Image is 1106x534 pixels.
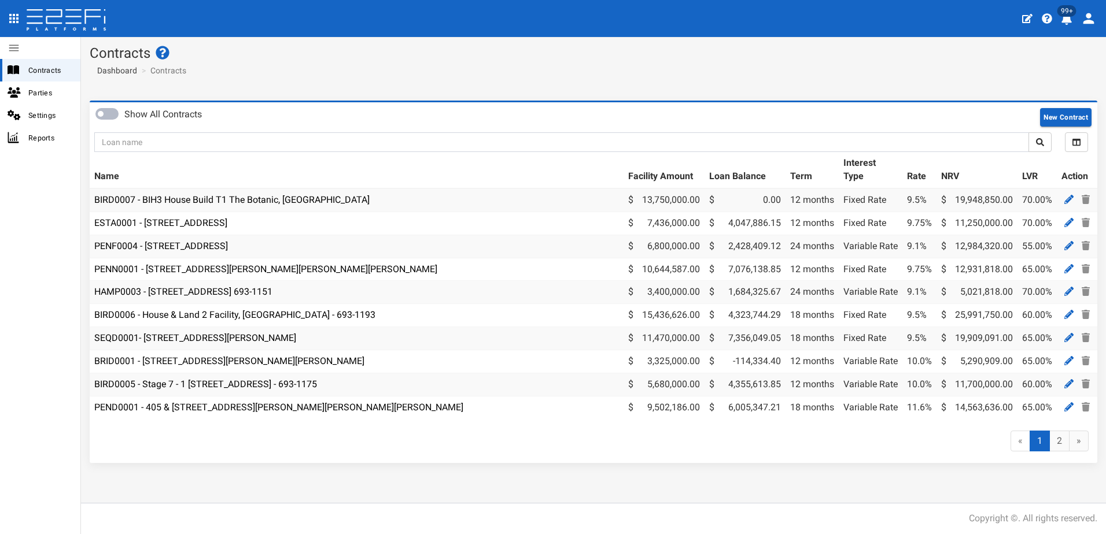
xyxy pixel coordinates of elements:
th: Interest Type [839,152,902,188]
td: 10.0% [902,350,937,373]
td: 12,984,320.00 [937,235,1017,258]
td: 5,680,000.00 [624,373,705,396]
a: SEQD0001- [STREET_ADDRESS][PERSON_NAME] [94,332,296,343]
a: Delete Contract [1079,192,1093,207]
span: Settings [28,109,71,122]
td: 10.0% [902,373,937,396]
span: Parties [28,86,71,99]
td: 9.1% [902,235,937,258]
span: Contracts [28,64,71,77]
td: 65.00% [1017,350,1057,373]
span: 1 [1030,431,1050,452]
a: Delete Contract [1079,262,1093,276]
td: 9.75% [902,212,937,235]
a: Delete Contract [1079,354,1093,368]
td: 10,644,587.00 [624,258,705,281]
td: 55.00% [1017,235,1057,258]
td: 11,470,000.00 [624,327,705,350]
td: 4,355,613.85 [705,373,786,396]
td: Variable Rate [839,373,902,396]
td: Fixed Rate [839,327,902,350]
th: LVR [1017,152,1057,188]
td: 18 months [786,304,839,327]
a: PENN0001 - [STREET_ADDRESS][PERSON_NAME][PERSON_NAME][PERSON_NAME] [94,264,437,275]
td: Variable Rate [839,396,902,418]
td: 15,436,626.00 [624,304,705,327]
td: Fixed Rate [839,304,902,327]
td: 19,909,091.00 [937,327,1017,350]
td: 11.6% [902,396,937,418]
a: Delete Contract [1079,377,1093,391]
td: 9,502,186.00 [624,396,705,418]
a: HAMP0003 - [STREET_ADDRESS] 693-1151 [94,286,272,297]
label: Show All Contracts [124,108,202,121]
td: 6,005,347.21 [705,396,786,418]
th: Action [1057,152,1097,188]
td: -114,334.40 [705,350,786,373]
td: 9.5% [902,304,937,327]
td: 70.00% [1017,188,1057,212]
td: 24 months [786,235,839,258]
a: BIRD0005 - Stage 7 - 1 [STREET_ADDRESS] - 693-1175 [94,379,317,390]
td: 70.00% [1017,212,1057,235]
td: 4,323,744.29 [705,304,786,327]
td: 7,436,000.00 [624,212,705,235]
th: NRV [937,152,1017,188]
td: 12 months [786,373,839,396]
td: 9.1% [902,281,937,304]
th: Name [90,152,624,188]
a: Delete Contract [1079,284,1093,299]
span: Dashboard [93,66,137,75]
td: 6,800,000.00 [624,235,705,258]
a: Delete Contract [1079,307,1093,322]
h1: Contracts [90,46,1097,61]
input: Loan name [94,132,1029,152]
a: Delete Contract [1079,239,1093,253]
td: 60.00% [1017,373,1057,396]
button: New Contract [1040,108,1092,127]
td: 3,400,000.00 [624,281,705,304]
td: 12 months [786,258,839,281]
td: 7,356,049.05 [705,327,786,350]
td: 19,948,850.00 [937,188,1017,212]
span: Reports [28,131,71,144]
a: ESTA0001 - [STREET_ADDRESS] [94,217,227,228]
td: 2,428,409.12 [705,235,786,258]
td: 13,750,000.00 [624,188,705,212]
td: 18 months [786,396,839,418]
th: Facility Amount [624,152,705,188]
a: BRID0001 - [STREET_ADDRESS][PERSON_NAME][PERSON_NAME] [94,355,364,366]
td: 3,325,000.00 [624,350,705,373]
a: BIRD0006 - House & Land 2 Facility, [GEOGRAPHIC_DATA] - 693-1193 [94,309,375,320]
td: 14,563,636.00 [937,396,1017,418]
a: » [1069,431,1089,452]
td: 70.00% [1017,281,1057,304]
a: Delete Contract [1079,216,1093,230]
td: 12 months [786,350,839,373]
a: Delete Contract [1079,331,1093,345]
td: 65.00% [1017,396,1057,418]
td: 1,684,325.67 [705,281,786,304]
a: PEND0001 - 405 & [STREET_ADDRESS][PERSON_NAME][PERSON_NAME][PERSON_NAME] [94,402,463,413]
td: Fixed Rate [839,258,902,281]
td: 60.00% [1017,304,1057,327]
td: 11,250,000.00 [937,212,1017,235]
td: 18 months [786,327,839,350]
td: 12,931,818.00 [937,258,1017,281]
th: Rate [902,152,937,188]
td: 25,991,750.00 [937,304,1017,327]
td: Fixed Rate [839,212,902,235]
a: 2 [1049,431,1070,452]
th: Term [786,152,839,188]
td: 12 months [786,188,839,212]
td: Variable Rate [839,235,902,258]
td: 12 months [786,212,839,235]
td: 11,700,000.00 [937,373,1017,396]
a: Delete Contract [1079,400,1093,414]
td: 65.00% [1017,258,1057,281]
a: BIRD0007 - BIH3 House Build T1 The Botanic, [GEOGRAPHIC_DATA] [94,194,370,205]
a: PENF0004 - [STREET_ADDRESS] [94,240,228,251]
td: Variable Rate [839,350,902,373]
td: 9.5% [902,188,937,212]
td: 4,047,886.15 [705,212,786,235]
